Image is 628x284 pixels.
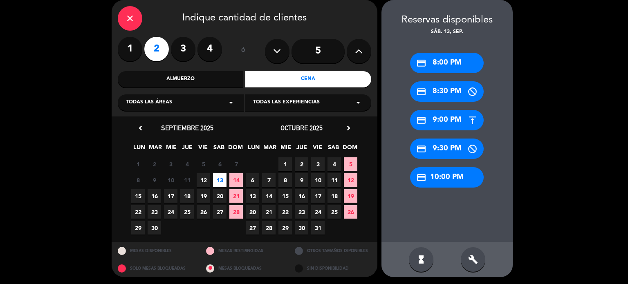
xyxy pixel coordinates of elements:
[262,189,276,203] span: 14
[171,37,195,61] label: 3
[118,71,244,87] div: Almuerzo
[327,205,341,219] span: 25
[343,143,356,156] span: DOM
[230,37,257,65] div: ó
[126,98,172,107] span: Todas las áreas
[295,143,308,156] span: JUE
[311,205,325,219] span: 24
[197,205,210,219] span: 26
[136,124,145,132] i: chevron_left
[197,157,210,171] span: 5
[344,173,357,187] span: 12
[200,259,289,277] div: MESAS BLOQUEADAS
[410,110,484,130] div: 9:00 PM
[295,157,308,171] span: 2
[180,143,194,156] span: JUE
[381,12,513,28] div: Reservas disponibles
[311,143,324,156] span: VIE
[327,143,340,156] span: SAB
[245,71,371,87] div: Cena
[311,189,325,203] span: 17
[164,189,177,203] span: 17
[229,173,243,187] span: 14
[226,98,236,107] i: arrow_drop_down
[148,221,161,235] span: 30
[278,173,292,187] span: 8
[327,189,341,203] span: 18
[229,205,243,219] span: 28
[112,242,200,259] div: MESAS DISPONIBLES
[180,205,194,219] span: 25
[311,173,325,187] span: 10
[164,143,178,156] span: MIE
[229,189,243,203] span: 21
[148,143,162,156] span: MAR
[344,157,357,171] span: 5
[468,255,478,264] i: build
[295,205,308,219] span: 23
[212,143,226,156] span: SAB
[410,81,484,102] div: 8:30 PM
[246,205,259,219] span: 20
[262,221,276,235] span: 28
[410,53,484,73] div: 8:00 PM
[197,37,222,61] label: 4
[262,205,276,219] span: 21
[197,189,210,203] span: 19
[229,157,243,171] span: 7
[327,157,341,171] span: 4
[213,157,227,171] span: 6
[144,37,169,61] label: 2
[344,189,357,203] span: 19
[164,173,177,187] span: 10
[161,124,213,132] span: septiembre 2025
[327,173,341,187] span: 11
[196,143,210,156] span: VIE
[416,87,426,97] i: credit_card
[197,173,210,187] span: 12
[416,58,426,68] i: credit_card
[164,157,177,171] span: 3
[344,205,357,219] span: 26
[164,205,177,219] span: 24
[131,205,145,219] span: 22
[278,189,292,203] span: 15
[246,173,259,187] span: 6
[262,173,276,187] span: 7
[246,189,259,203] span: 13
[131,173,145,187] span: 8
[295,173,308,187] span: 9
[416,144,426,154] i: credit_card
[289,259,377,277] div: SIN DISPONIBILIDAD
[213,205,227,219] span: 27
[353,98,363,107] i: arrow_drop_down
[131,221,145,235] span: 29
[311,221,325,235] span: 31
[410,139,484,159] div: 9:30 PM
[180,173,194,187] span: 11
[148,157,161,171] span: 2
[200,242,289,259] div: MESAS RESTRINGIDAS
[410,167,484,188] div: 10:00 PM
[279,143,292,156] span: MIE
[148,173,161,187] span: 9
[213,189,227,203] span: 20
[148,189,161,203] span: 16
[213,173,227,187] span: 13
[278,157,292,171] span: 1
[118,6,371,31] div: Indique cantidad de clientes
[416,172,426,183] i: credit_card
[247,143,260,156] span: LUN
[416,115,426,125] i: credit_card
[295,189,308,203] span: 16
[280,124,323,132] span: octubre 2025
[278,221,292,235] span: 29
[125,13,135,23] i: close
[131,189,145,203] span: 15
[311,157,325,171] span: 3
[295,221,308,235] span: 30
[263,143,276,156] span: MAR
[253,98,320,107] span: Todas las experiencias
[118,37,142,61] label: 1
[228,143,242,156] span: DOM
